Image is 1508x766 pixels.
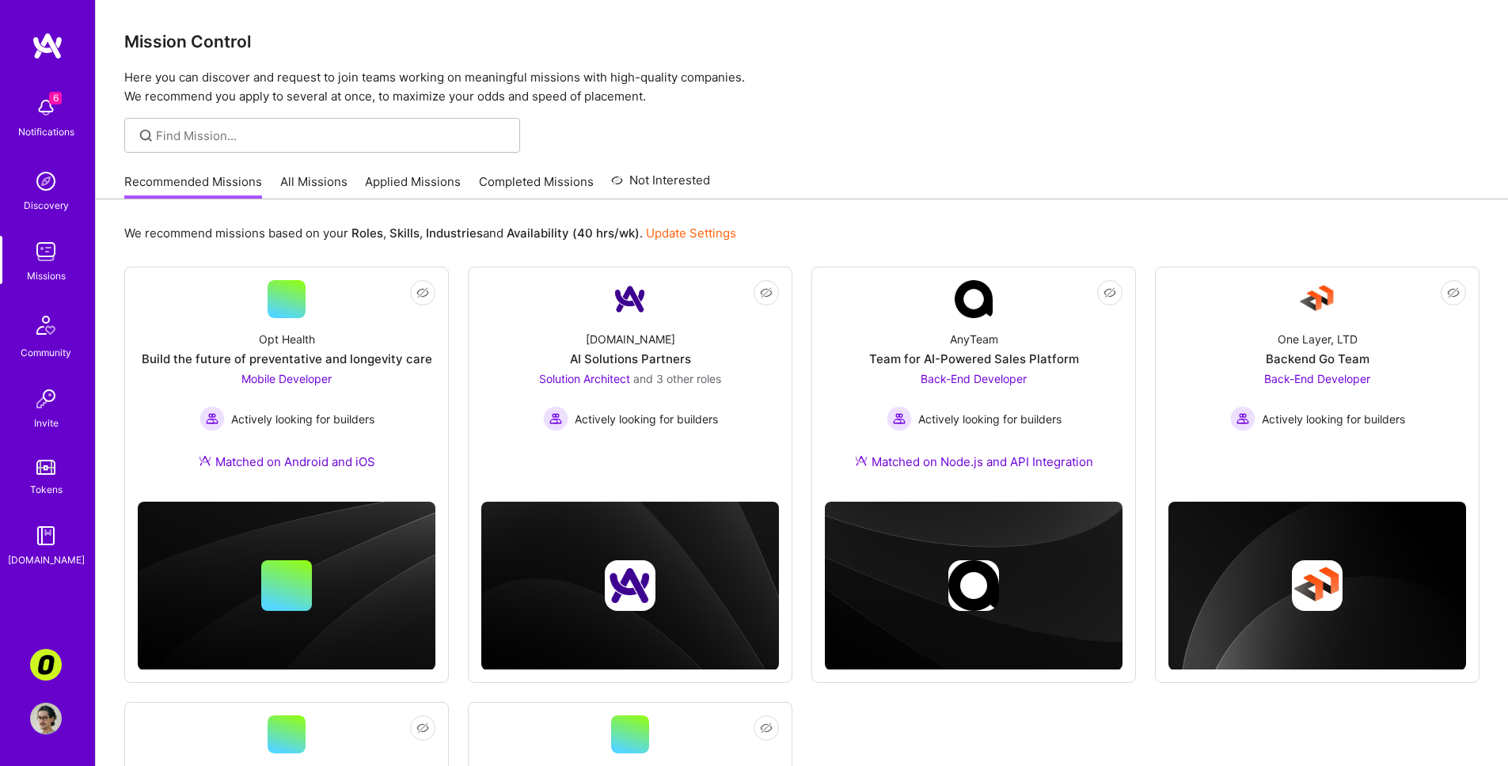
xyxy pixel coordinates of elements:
img: discovery [30,165,62,197]
div: Build the future of preventative and longevity care [142,351,432,367]
p: We recommend missions based on your , , and . [124,225,736,241]
a: Corner3: Building an AI User Researcher [26,649,66,681]
a: Update Settings [646,226,736,241]
a: Company LogoAnyTeamTeam for AI-Powered Sales PlatformBack-End Developer Actively looking for buil... [825,280,1122,489]
b: Availability (40 hrs/wk) [507,226,640,241]
span: Solution Architect [539,372,630,385]
span: Actively looking for builders [918,411,1062,427]
div: Notifications [18,123,74,140]
div: Invite [34,415,59,431]
img: Ateam Purple Icon [855,454,868,467]
span: Mobile Developer [241,372,332,385]
img: Company logo [948,560,999,611]
input: Find Mission... [156,127,508,144]
img: User Avatar [30,703,62,734]
img: Ateam Purple Icon [199,454,211,467]
img: Actively looking for builders [543,406,568,431]
div: Tokens [30,481,63,498]
a: Recommended Missions [124,173,262,199]
i: icon EyeClosed [760,286,773,299]
span: 6 [49,92,62,104]
div: Team for AI-Powered Sales Platform [869,351,1079,367]
img: Actively looking for builders [1230,406,1255,431]
div: Opt Health [259,331,315,347]
span: and 3 other roles [633,372,721,385]
img: Company logo [605,560,655,611]
h3: Mission Control [124,32,1480,51]
img: logo [32,32,63,60]
a: All Missions [280,173,348,199]
img: Actively looking for builders [199,406,225,431]
a: Completed Missions [479,173,594,199]
img: Actively looking for builders [887,406,912,431]
i: icon EyeClosed [416,722,429,734]
div: [DOMAIN_NAME] [586,331,675,347]
div: Matched on Node.js and API Integration [855,453,1093,470]
div: Missions [27,267,66,284]
div: AI Solutions Partners [570,351,691,367]
b: Industries [426,226,483,241]
a: Not Interested [611,171,710,199]
img: Company logo [1292,560,1343,611]
img: tokens [36,460,55,475]
img: cover [825,502,1122,670]
div: One Layer, LTD [1278,331,1358,347]
img: cover [481,502,779,670]
span: Back-End Developer [921,372,1027,385]
a: Applied Missions [365,173,461,199]
i: icon EyeClosed [760,722,773,734]
img: teamwork [30,236,62,267]
i: icon SearchGrey [137,127,155,145]
b: Skills [389,226,420,241]
a: Company LogoOne Layer, LTDBackend Go TeamBack-End Developer Actively looking for buildersActively... [1168,280,1466,468]
b: Roles [351,226,383,241]
a: Opt HealthBuild the future of preventative and longevity careMobile Developer Actively looking fo... [138,280,435,489]
img: Company Logo [955,280,993,318]
i: icon EyeClosed [1447,286,1460,299]
span: Actively looking for builders [575,411,718,427]
div: [DOMAIN_NAME] [8,552,85,568]
div: Community [21,344,71,361]
img: Corner3: Building an AI User Researcher [30,649,62,681]
img: cover [1168,502,1466,670]
span: Actively looking for builders [1262,411,1405,427]
img: Invite [30,383,62,415]
img: Community [27,306,65,344]
i: icon EyeClosed [416,286,429,299]
div: Matched on Android and iOS [199,453,375,470]
a: User Avatar [26,703,66,734]
i: icon EyeClosed [1103,286,1116,299]
div: Backend Go Team [1266,351,1369,367]
img: cover [138,502,435,670]
span: Back-End Developer [1264,372,1370,385]
p: Here you can discover and request to join teams working on meaningful missions with high-quality ... [124,68,1480,106]
img: bell [30,92,62,123]
img: guide book [30,520,62,552]
div: AnyTeam [950,331,998,347]
img: Company Logo [1298,280,1336,318]
div: Discovery [24,197,69,214]
a: Company Logo[DOMAIN_NAME]AI Solutions PartnersSolution Architect and 3 other rolesActively lookin... [481,280,779,468]
span: Actively looking for builders [231,411,374,427]
img: Company Logo [611,280,649,318]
